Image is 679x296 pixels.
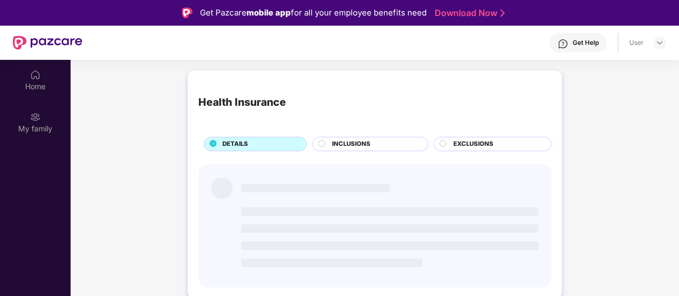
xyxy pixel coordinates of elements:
div: User [629,38,644,47]
div: Health Insurance [198,94,286,111]
img: Logo [182,7,192,18]
div: Get Pazcare for all your employee benefits need [200,6,427,19]
span: DETAILS [222,139,248,149]
img: svg+xml;base64,PHN2ZyBpZD0iSGVscC0zMngzMiIgeG1sbnM9Imh0dHA6Ly93d3cudzMub3JnLzIwMDAvc3ZnIiB3aWR0aD... [558,38,568,49]
strong: mobile app [246,7,291,18]
img: svg+xml;base64,PHN2ZyBpZD0iSG9tZSIgeG1sbnM9Imh0dHA6Ly93d3cudzMub3JnLzIwMDAvc3ZnIiB3aWR0aD0iMjAiIG... [30,69,41,80]
img: svg+xml;base64,PHN2ZyB3aWR0aD0iMjAiIGhlaWdodD0iMjAiIHZpZXdCb3g9IjAgMCAyMCAyMCIgZmlsbD0ibm9uZSIgeG... [30,112,41,122]
img: Stroke [500,7,505,19]
img: New Pazcare Logo [13,36,82,50]
a: Download Now [435,7,501,19]
img: svg+xml;base64,PHN2ZyBpZD0iRHJvcGRvd24tMzJ4MzIiIHhtbG5zPSJodHRwOi8vd3d3LnczLm9yZy8yMDAwL3N2ZyIgd2... [655,38,664,47]
span: EXCLUSIONS [453,139,493,149]
span: INCLUSIONS [332,139,371,149]
div: Get Help [573,38,599,47]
